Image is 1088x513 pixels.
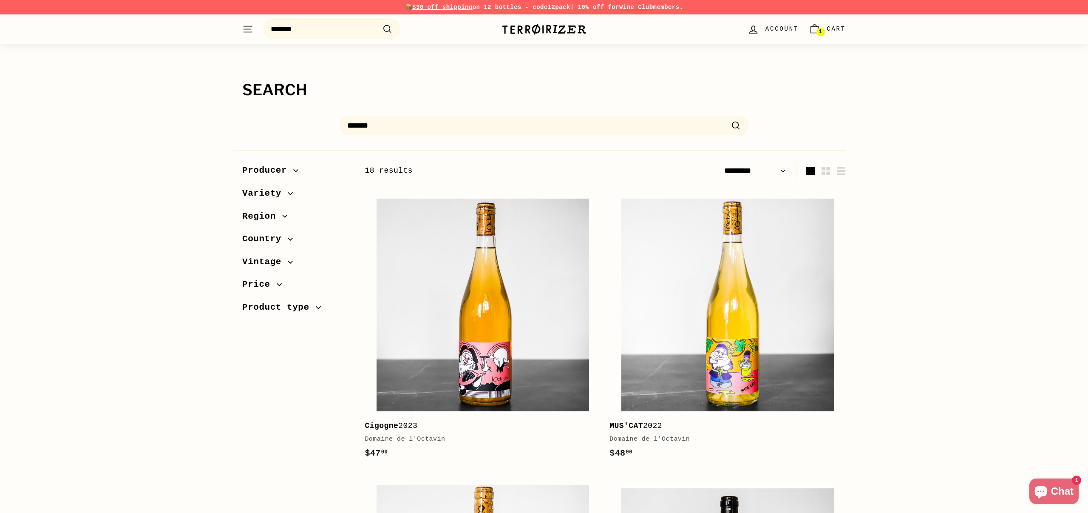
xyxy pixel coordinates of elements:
[242,207,351,230] button: Region
[242,184,351,207] button: Variety
[804,17,851,42] a: Cart
[1027,479,1081,506] inbox-online-store-chat: Shopify online store chat
[412,4,473,11] span: $30 off shipping
[609,422,643,430] b: MUS'CAT
[365,422,398,430] b: Cigogne
[381,449,388,455] sup: 00
[242,209,282,224] span: Region
[242,275,351,298] button: Price
[242,232,288,246] span: Country
[365,187,601,469] a: Cigogne2023Domaine de l'Octavin
[548,4,570,11] strong: 12pack
[365,420,592,432] div: 2023
[365,165,605,177] div: 18 results
[242,163,293,178] span: Producer
[819,29,822,35] span: 1
[827,24,846,34] span: Cart
[609,187,846,469] a: MUS'CAT2022Domaine de l'Octavin
[765,24,799,34] span: Account
[242,161,351,184] button: Producer
[626,449,632,455] sup: 00
[742,17,804,42] a: Account
[242,186,288,201] span: Variety
[242,230,351,253] button: Country
[242,277,277,292] span: Price
[365,434,592,445] div: Domaine de l'Octavin
[242,3,846,12] p: 📦 on 12 bottles - code | 10% off for members.
[609,434,837,445] div: Domaine de l'Octavin
[242,82,846,99] h1: Search
[242,255,288,269] span: Vintage
[609,448,632,458] span: $48
[365,448,388,458] span: $47
[242,300,316,315] span: Product type
[619,4,653,11] a: Wine Club
[242,253,351,276] button: Vintage
[609,420,837,432] div: 2022
[242,298,351,321] button: Product type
